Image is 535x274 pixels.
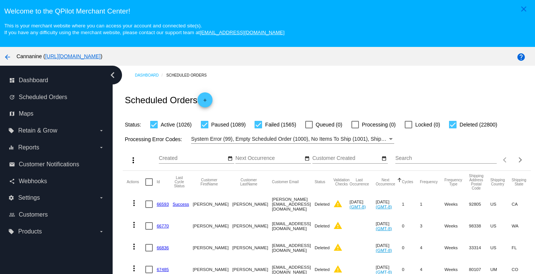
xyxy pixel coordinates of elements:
span: Processing Error Codes: [125,136,182,142]
mat-cell: 98338 [469,215,490,237]
a: email Customer Notifications [9,158,104,170]
a: (GMT-8) [376,248,392,253]
span: Cannanine ( ) [17,53,102,59]
span: Settings [18,194,40,201]
mat-icon: more_vert [130,242,139,251]
button: Change sorting for Cycles [402,180,413,184]
i: arrow_drop_down [98,229,104,235]
i: chevron_left [107,69,119,81]
mat-icon: help [517,53,526,62]
button: Change sorting for CustomerFirstName [193,178,226,186]
span: Status: [125,122,141,128]
a: 66770 [157,223,169,228]
mat-cell: 3 [420,215,445,237]
mat-icon: add [200,98,209,107]
i: local_offer [8,128,14,134]
button: Change sorting for Status [315,180,325,184]
span: Reports [18,144,39,151]
mat-icon: more_vert [130,220,139,229]
mat-cell: 1 [402,193,420,215]
a: people_outline Customers [9,209,104,221]
mat-cell: [DATE] [350,193,376,215]
mat-cell: Weeks [445,193,469,215]
i: settings [8,195,14,201]
mat-cell: US [490,215,512,237]
mat-cell: US [490,193,512,215]
span: Maps [19,110,33,117]
a: (GMT-8) [350,204,366,209]
i: update [9,94,15,100]
a: 66593 [157,202,169,206]
mat-cell: [DATE] [376,193,402,215]
button: Change sorting for Frequency [420,180,438,184]
mat-cell: US [490,237,512,259]
a: Success [173,202,189,206]
button: Change sorting for LastOccurrenceUtc [350,178,369,186]
a: Scheduled Orders [166,69,213,81]
mat-icon: warning [333,265,342,274]
mat-cell: [DATE] [376,215,402,237]
button: Change sorting for CustomerLastName [232,178,265,186]
input: Next Occurrence [235,155,303,161]
i: people_outline [9,212,15,218]
mat-icon: more_vert [130,199,139,208]
mat-header-cell: Validation Checks [333,171,350,193]
a: dashboard Dashboard [9,74,104,86]
mat-cell: [PERSON_NAME] [193,237,232,259]
mat-icon: more_vert [129,156,138,165]
mat-icon: date_range [304,156,310,162]
i: dashboard [9,77,15,83]
mat-cell: FL [512,237,533,259]
button: Change sorting for LastProcessingCycleId [173,176,186,188]
mat-icon: close [519,5,528,14]
mat-cell: [DATE] [376,237,402,259]
mat-cell: 4 [420,237,445,259]
a: 66836 [157,245,169,250]
mat-icon: date_range [228,156,233,162]
mat-cell: [PERSON_NAME] [232,193,272,215]
mat-cell: 33314 [469,237,490,259]
i: arrow_drop_down [98,128,104,134]
span: Queued (0) [316,120,342,129]
mat-cell: [EMAIL_ADDRESS][DOMAIN_NAME] [272,237,315,259]
span: Locked (0) [415,120,440,129]
a: Dashboard [135,69,166,81]
span: Webhooks [19,178,47,185]
mat-select: Filter by Processing Error Codes [191,134,394,144]
button: Next page [513,152,528,167]
span: Paused (1089) [211,120,246,129]
a: update Scheduled Orders [9,91,104,103]
a: (GMT-8) [376,204,392,209]
span: Scheduled Orders [19,94,67,101]
span: Deleted (22800) [460,120,497,129]
a: map Maps [9,108,104,120]
mat-header-cell: Actions [127,171,145,193]
mat-cell: 0 [402,237,420,259]
a: [URL][DOMAIN_NAME] [45,53,101,59]
mat-cell: CA [512,193,533,215]
i: arrow_drop_down [98,145,104,151]
h2: Scheduled Orders [125,92,212,107]
span: Retain & Grow [18,127,57,134]
h3: Welcome to the QPilot Merchant Center! [4,7,530,15]
span: Deleted [315,223,330,228]
button: Change sorting for CustomerEmail [272,180,298,184]
i: local_offer [8,229,14,235]
button: Change sorting for ShippingPostcode [469,174,484,190]
mat-icon: date_range [381,156,387,162]
a: share Webhooks [9,175,104,187]
mat-cell: [PERSON_NAME] [232,237,272,259]
span: Deleted [315,202,330,206]
button: Change sorting for NextOccurrenceUtc [376,178,395,186]
span: Processing (0) [362,120,396,129]
mat-icon: more_vert [130,264,139,273]
input: Created [159,155,226,161]
button: Change sorting for Id [157,180,160,184]
span: Failed (1565) [265,120,296,129]
button: Change sorting for ShippingCountry [490,178,505,186]
a: [EMAIL_ADDRESS][DOMAIN_NAME] [200,30,285,35]
i: email [9,161,15,167]
mat-cell: 0 [402,215,420,237]
i: share [9,178,15,184]
mat-cell: Weeks [445,237,469,259]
